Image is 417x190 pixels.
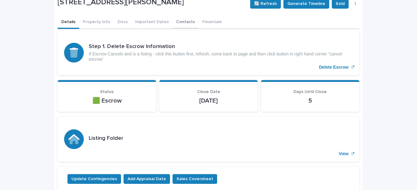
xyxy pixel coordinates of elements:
button: Important Dates [132,16,172,29]
a: Delete Escrow [58,30,359,75]
span: Sales Coversheet [176,176,213,182]
button: Update Contingencies [67,174,121,184]
h3: Step 1. Delete Escrow Information [89,43,353,50]
p: 5 [268,97,352,104]
span: Close Date [197,90,220,94]
p: 🟩 Escrow [65,97,149,104]
span: Sold [336,1,345,7]
button: Docs [114,16,132,29]
button: Property Info [79,16,114,29]
button: Sales Coversheet [172,174,217,184]
button: Details [58,16,79,29]
button: Contacts [172,16,199,29]
span: Add Appraisal Date [128,176,166,182]
h3: Listing Folder [89,135,123,142]
span: Days Until Close [294,90,327,94]
p: Delete Escrow [319,65,349,70]
p: [DATE] [167,97,250,104]
span: Generate Timeline [287,1,325,7]
p: View [339,151,349,156]
span: Update Contingencies [71,176,117,182]
p: If Escrow Cancels and is a listing - click this button first, refresh, come back to page and then... [89,51,353,62]
span: 🔄 Refresh [254,1,277,7]
a: View [58,117,359,162]
button: Financials [199,16,225,29]
button: Add Appraisal Date [123,174,170,184]
span: Status [100,90,114,94]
